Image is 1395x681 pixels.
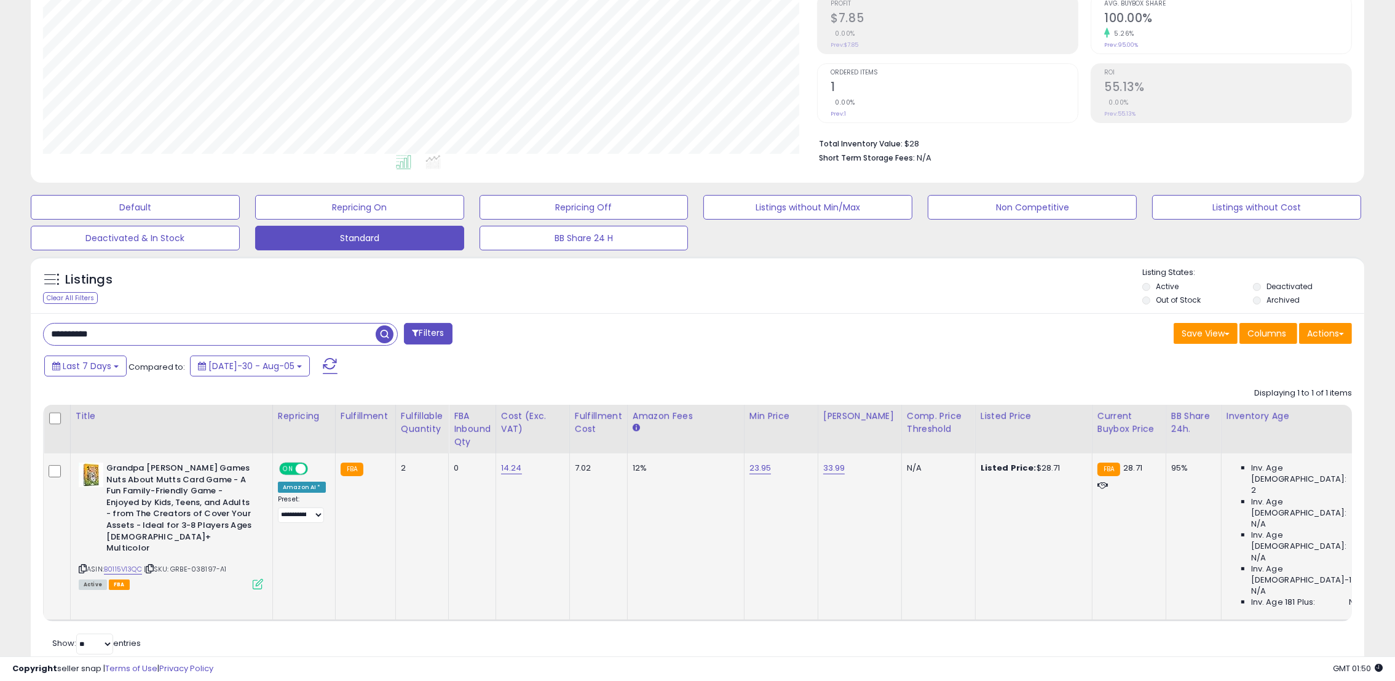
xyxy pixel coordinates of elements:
div: Amazon AI * [278,482,326,493]
span: [DATE]-30 - Aug-05 [208,360,294,372]
h2: 55.13% [1104,80,1351,97]
div: Fulfillable Quantity [401,410,443,436]
label: Out of Stock [1156,295,1201,305]
small: 5.26% [1110,29,1134,38]
span: ROI [1104,70,1351,76]
div: Comp. Price Threshold [907,410,970,436]
button: Save View [1174,323,1238,344]
a: 14.24 [501,462,522,474]
span: Show: entries [52,637,141,649]
span: N/A [1349,597,1364,608]
small: FBA [1097,463,1120,476]
span: Last 7 Days [63,360,111,372]
small: Amazon Fees. [633,423,640,434]
h2: $7.85 [831,11,1078,28]
div: [PERSON_NAME] [823,410,896,423]
a: 23.95 [749,462,772,474]
button: Listings without Cost [1152,195,1361,220]
span: FBA [109,579,130,590]
div: Current Buybox Price [1097,410,1161,436]
div: Fulfillment Cost [575,410,622,436]
small: 0.00% [831,29,855,38]
span: N/A [917,152,931,164]
div: 12% [633,463,735,474]
img: 51DXF4eT9XL._SL40_.jpg [79,463,103,487]
button: Deactivated & In Stock [31,226,240,250]
label: Archived [1267,295,1300,305]
span: OFF [306,464,326,474]
small: 0.00% [831,98,855,107]
li: $28 [819,135,1343,150]
a: Privacy Policy [159,663,213,674]
small: Prev: 55.13% [1104,110,1136,117]
h5: Listings [65,271,113,289]
span: N/A [1251,519,1266,530]
span: ON [280,464,296,474]
label: Active [1156,281,1179,292]
p: Listing States: [1142,267,1364,279]
div: 95% [1171,463,1212,474]
button: BB Share 24 H [480,226,689,250]
small: Prev: $7.85 [831,41,858,49]
button: Default [31,195,240,220]
div: Fulfillment [341,410,390,423]
div: Min Price [749,410,813,423]
span: 2025-08-14 01:50 GMT [1333,663,1383,674]
b: Listed Price: [981,462,1037,474]
div: Title [76,410,267,423]
div: Clear All Filters [43,292,98,304]
a: B0115V13QC [104,564,142,575]
span: Inv. Age [DEMOGRAPHIC_DATA]: [1251,463,1364,485]
label: Deactivated [1267,281,1313,292]
b: Total Inventory Value: [819,138,903,149]
span: 2 [1251,485,1256,496]
div: Cost (Exc. VAT) [501,410,564,436]
small: FBA [341,463,363,476]
div: 7.02 [575,463,618,474]
button: Filters [404,323,452,344]
small: 0.00% [1104,98,1129,107]
div: Inventory Age [1227,410,1368,423]
div: Preset: [278,495,326,523]
b: Short Term Storage Fees: [819,153,915,163]
span: 28.71 [1123,462,1142,474]
div: Listed Price [981,410,1087,423]
small: Prev: 95.00% [1104,41,1138,49]
div: Amazon Fees [633,410,739,423]
span: Ordered Items [831,70,1078,76]
strong: Copyright [12,663,57,674]
span: Inv. Age [DEMOGRAPHIC_DATA]: [1251,496,1364,519]
button: Listings without Min/Max [703,195,912,220]
div: ASIN: [79,463,263,588]
span: N/A [1251,586,1266,597]
div: BB Share 24h. [1171,410,1216,436]
button: Columns [1239,323,1297,344]
span: Inv. Age [DEMOGRAPHIC_DATA]-180: [1251,564,1364,586]
button: Repricing Off [480,195,689,220]
span: Inv. Age [DEMOGRAPHIC_DATA]: [1251,530,1364,552]
button: Repricing On [255,195,464,220]
div: 0 [454,463,486,474]
h2: 1 [831,80,1078,97]
button: Standard [255,226,464,250]
button: [DATE]-30 - Aug-05 [190,356,310,376]
a: Terms of Use [105,663,157,674]
span: All listings currently available for purchase on Amazon [79,579,107,590]
b: Grandpa [PERSON_NAME] Games Nuts About Mutts Card Game - A Fun Family-Friendly Game - Enjoyed by ... [106,463,256,557]
a: 33.99 [823,462,845,474]
span: Inv. Age 181 Plus: [1251,597,1316,608]
div: Repricing [278,410,330,423]
div: 2 [401,463,439,474]
span: | SKU: GRBE-038197-A1 [144,564,227,574]
div: $28.71 [981,463,1083,474]
div: N/A [907,463,966,474]
button: Last 7 Days [44,356,127,376]
small: Prev: 1 [831,110,846,117]
div: FBA inbound Qty [454,410,491,448]
button: Non Competitive [928,195,1137,220]
h2: 100.00% [1104,11,1351,28]
span: Profit [831,1,1078,7]
span: Compared to: [128,361,185,373]
div: Displaying 1 to 1 of 1 items [1254,388,1352,399]
span: Avg. Buybox Share [1104,1,1351,7]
